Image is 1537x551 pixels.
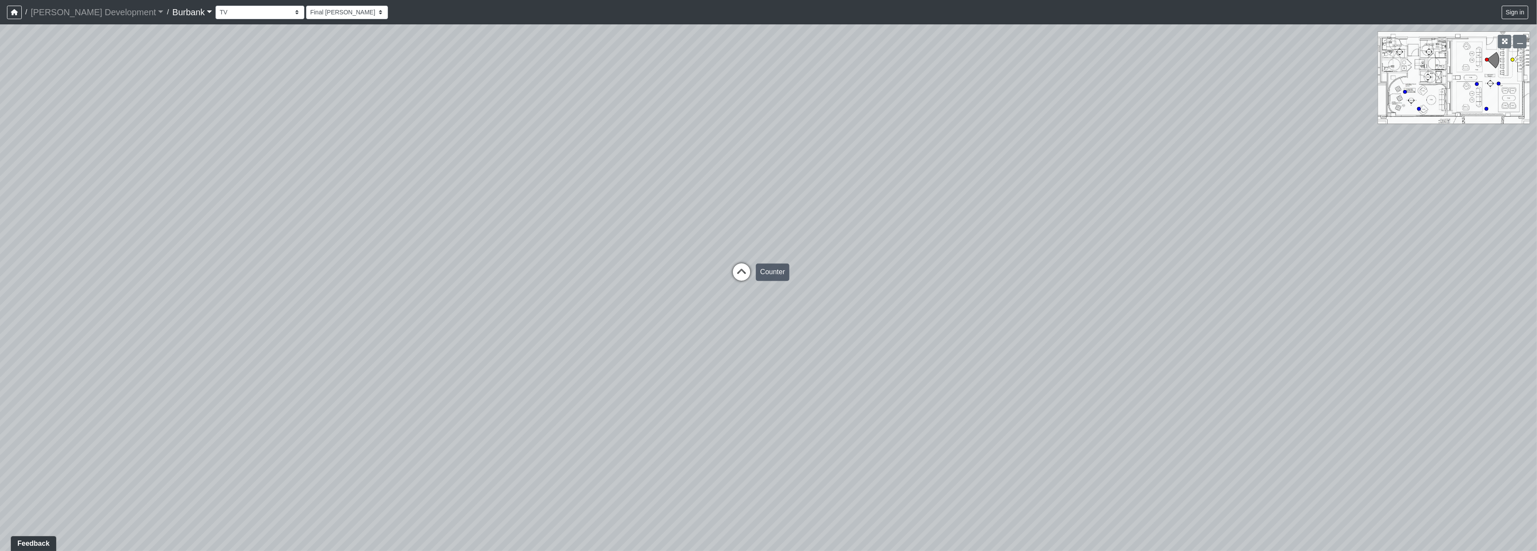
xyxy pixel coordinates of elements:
[756,264,789,281] div: Counter
[163,3,172,21] span: /
[22,3,30,21] span: /
[7,534,58,551] iframe: Ybug feedback widget
[30,3,163,21] a: [PERSON_NAME] Development
[1502,6,1528,19] button: Sign in
[172,3,212,21] a: Burbank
